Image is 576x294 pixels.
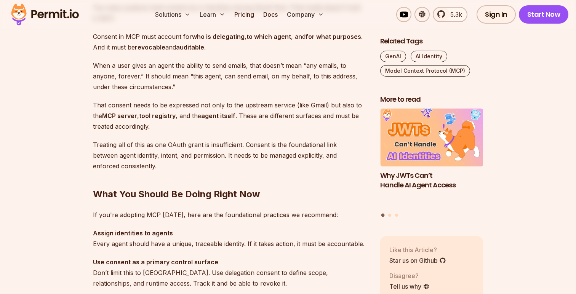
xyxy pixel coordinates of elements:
button: Go to slide 1 [381,214,385,217]
h2: More to read [380,95,483,104]
a: Star us on Github [389,256,446,265]
a: Why JWTs Can’t Handle AI Agent AccessWhy JWTs Can’t Handle AI Agent Access [380,109,483,209]
p: Disagree? [389,271,430,280]
strong: auditable [176,43,204,51]
p: Treating all of this as one OAuth grant is insufficient. Consent is the foundational link between... [93,139,368,171]
a: 5.3k [433,7,467,22]
p: Like this Article? [389,245,446,254]
a: GenAI [380,51,406,62]
div: Posts [380,109,483,218]
a: Model Context Protocol (MCP) [380,65,470,77]
a: AI Identity [411,51,447,62]
button: Learn [197,7,228,22]
strong: Use consent as a primary control surface [93,258,218,266]
p: Don’t limit this to [GEOGRAPHIC_DATA]. Use delegation consent to define scope, relationships, and... [93,257,368,289]
p: That consent needs to be expressed not only to the upstream service (like Gmail) but also to the ... [93,100,368,132]
strong: Assign identities to agents [93,229,173,237]
p: Consent in MCP must account for , , and . And it must be and . [93,31,368,53]
span: 5.3k [446,10,462,19]
button: Go to slide 2 [388,214,391,217]
strong: for what purposes [306,33,361,40]
strong: MCP server [102,112,137,120]
button: Solutions [152,7,194,22]
p: Every agent should have a unique, traceable identity. If it takes action, it must be accountable. [93,228,368,249]
strong: agent itself [201,112,235,120]
strong: revocable [135,43,165,51]
a: Start Now [519,5,569,24]
a: Docs [260,7,281,22]
strong: to which agent [246,33,291,40]
h2: What You Should Be Doing Right Now [93,158,368,200]
h3: Why JWTs Can’t Handle AI Agent Access [380,171,483,190]
button: Company [284,7,327,22]
img: Why JWTs Can’t Handle AI Agent Access [380,109,483,167]
strong: who is delegating [192,33,245,40]
p: When a user gives an agent the ability to send emails, that doesn’t mean “any emails, to anyone, ... [93,60,368,92]
p: If you're adopting MCP [DATE], here are the foundational practices we recommend: [93,209,368,220]
h2: Related Tags [380,37,483,46]
a: Tell us why [389,282,430,291]
strong: tool registry [139,112,176,120]
a: Sign In [477,5,516,24]
button: Go to slide 3 [395,214,398,217]
img: Permit logo [8,2,82,27]
a: Pricing [231,7,257,22]
li: 1 of 3 [380,109,483,209]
